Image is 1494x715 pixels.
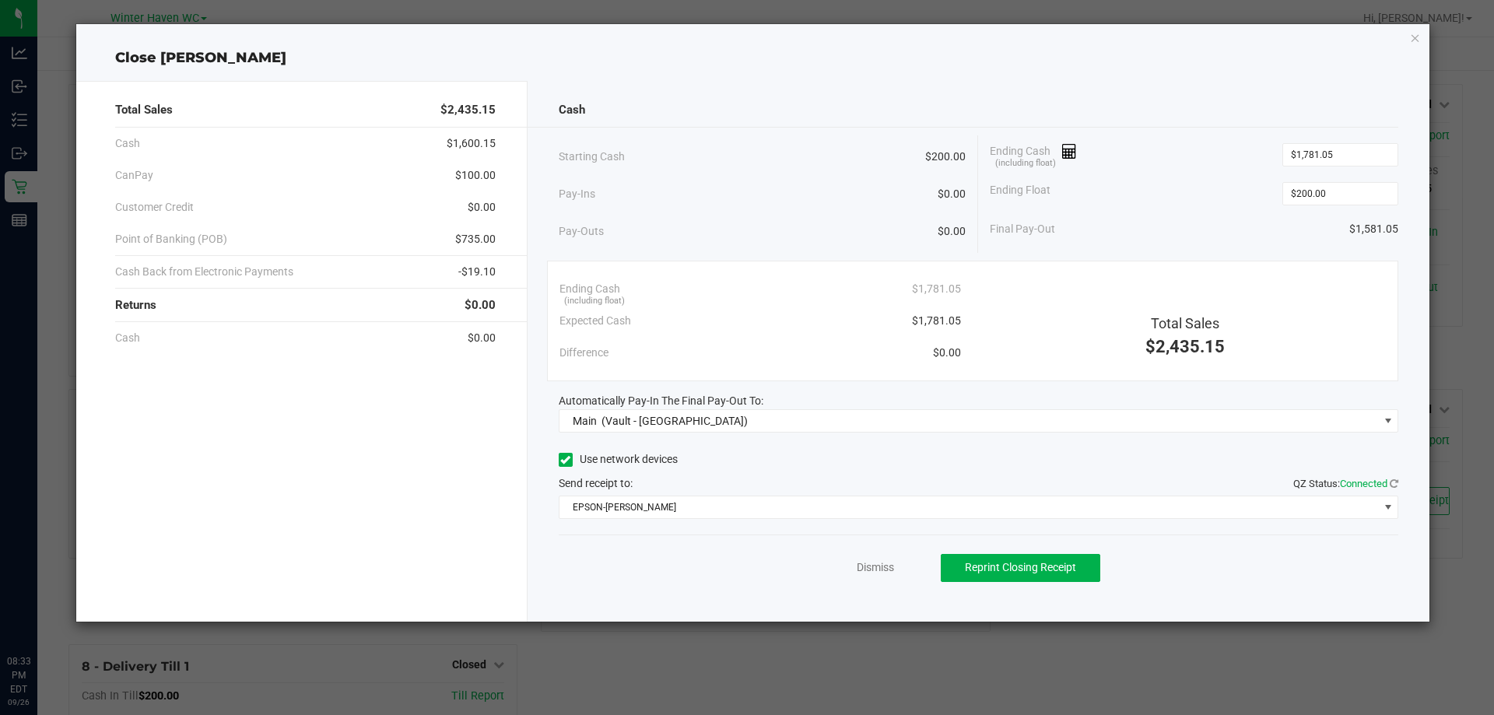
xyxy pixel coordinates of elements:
span: Connected [1340,478,1387,489]
span: Pay-Outs [559,223,604,240]
span: -$19.10 [458,264,496,280]
span: Send receipt to: [559,477,633,489]
span: $2,435.15 [440,101,496,119]
span: $735.00 [455,231,496,247]
span: QZ Status: [1293,478,1398,489]
span: $2,435.15 [1145,337,1225,356]
span: $1,781.05 [912,313,961,329]
iframe: Resource center [16,591,62,637]
span: $0.00 [938,186,966,202]
span: Pay-Ins [559,186,595,202]
span: $0.00 [938,223,966,240]
button: Reprint Closing Receipt [941,554,1100,582]
div: Close [PERSON_NAME] [76,47,1430,68]
span: $0.00 [468,330,496,346]
span: Ending Cash [559,281,620,297]
span: Total Sales [1151,315,1219,331]
span: Cash [559,101,585,119]
span: (Vault - [GEOGRAPHIC_DATA]) [601,415,748,427]
span: Expected Cash [559,313,631,329]
span: Automatically Pay-In The Final Pay-Out To: [559,394,763,407]
span: $1,781.05 [912,281,961,297]
span: $0.00 [468,199,496,216]
span: Difference [559,345,608,361]
span: $200.00 [925,149,966,165]
span: Starting Cash [559,149,625,165]
span: Ending Float [990,182,1050,205]
span: Point of Banking (POB) [115,231,227,247]
span: $0.00 [465,296,496,314]
iframe: Resource center unread badge [46,588,65,607]
span: (including float) [995,157,1056,170]
span: Final Pay-Out [990,221,1055,237]
span: Customer Credit [115,199,194,216]
span: Ending Cash [990,143,1077,166]
span: Main [573,415,597,427]
span: Reprint Closing Receipt [965,561,1076,573]
span: $0.00 [933,345,961,361]
span: $1,600.15 [447,135,496,152]
span: Cash [115,330,140,346]
span: Cash [115,135,140,152]
span: $100.00 [455,167,496,184]
a: Dismiss [857,559,894,576]
span: (including float) [564,295,625,308]
div: Returns [115,289,496,322]
span: Cash Back from Electronic Payments [115,264,293,280]
label: Use network devices [559,451,678,468]
span: Total Sales [115,101,173,119]
span: $1,581.05 [1349,221,1398,237]
span: CanPay [115,167,153,184]
span: EPSON-[PERSON_NAME] [559,496,1379,518]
